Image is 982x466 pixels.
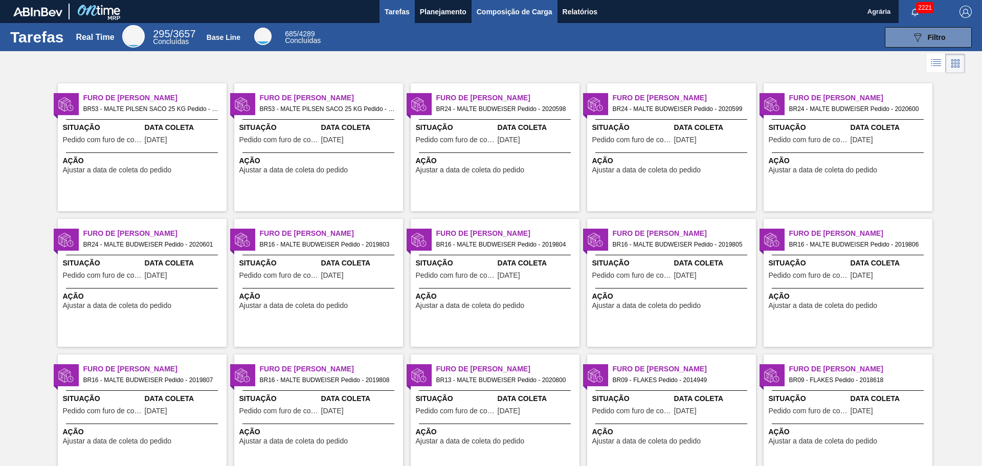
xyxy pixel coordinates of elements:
span: Data Coleta [851,258,930,269]
span: 01/09/2025 [321,272,344,279]
span: Concluídas [285,36,321,45]
span: Ação [239,291,400,302]
span: Ação [63,156,224,166]
div: Base Line [285,31,321,44]
h1: Tarefas [10,31,64,43]
span: Furo de Coleta [789,93,932,103]
span: Ajustar a data de coleta do pedido [592,166,701,174]
span: Ação [592,156,753,166]
span: 26/08/2025 [145,136,167,144]
img: status [235,232,250,248]
span: Ação [769,427,930,437]
div: Base Line [254,28,272,45]
img: status [411,368,427,383]
span: Ajustar a data de coleta do pedido [416,437,525,445]
img: TNhmsLtSVTkK8tSr43FrP2fwEKptu5GPRR3wAAAABJRU5ErkJggg== [13,7,62,16]
img: status [764,368,779,383]
span: 26/08/2025 [321,136,344,144]
div: Visão em Lista [927,54,946,73]
span: Situação [239,393,319,404]
span: Ajustar a data de coleta do pedido [416,302,525,309]
span: Situação [769,122,848,133]
img: status [588,368,603,383]
span: Pedido com furo de coleta [239,407,319,415]
span: Ação [416,156,577,166]
span: 01/09/2025 [498,272,520,279]
span: Situação [769,393,848,404]
span: Situação [592,258,672,269]
span: Tarefas [385,6,410,18]
img: status [764,232,779,248]
span: BR16 - MALTE BUDWEISER Pedido - 2019804 [436,239,571,250]
span: 295 [153,28,170,39]
span: Furo de Coleta [260,93,403,103]
span: Situação [416,393,495,404]
span: 685 [285,30,297,38]
span: Furo de Coleta [260,364,403,374]
span: Data Coleta [321,258,400,269]
span: Situação [63,258,142,269]
span: Data Coleta [674,393,753,404]
span: 01/09/2025 [145,407,167,415]
span: Ação [239,156,400,166]
span: 26/08/2025 [674,407,697,415]
span: BR09 - FLAKES Pedido - 2014949 [613,374,748,386]
span: Pedido com furo de coleta [416,272,495,279]
span: Pedido com furo de coleta [63,272,142,279]
span: Ação [592,427,753,437]
span: Data Coleta [145,122,224,133]
span: BR16 - MALTE BUDWEISER Pedido - 2019806 [789,239,924,250]
span: BR13 - MALTE BUDWEISER Pedido - 2020800 [436,374,571,386]
span: Pedido com furo de coleta [63,136,142,144]
img: status [235,368,250,383]
span: BR16 - MALTE BUDWEISER Pedido - 2019808 [260,374,395,386]
span: Data Coleta [674,122,753,133]
div: Real Time [153,30,195,45]
span: Ação [592,291,753,302]
span: Composição de Carga [477,6,552,18]
span: 01/09/2025 [851,272,873,279]
span: / 3657 [153,28,195,39]
span: 02/09/2025 [851,407,873,415]
img: status [588,97,603,112]
span: Data Coleta [498,258,577,269]
span: Furo de Coleta [436,93,579,103]
span: Ação [63,291,224,302]
div: Visão em Cards [946,54,965,73]
span: Ação [416,291,577,302]
span: Situação [63,393,142,404]
span: Ajustar a data de coleta do pedido [592,302,701,309]
span: / 4289 [285,30,315,38]
span: Ajustar a data de coleta do pedido [416,166,525,174]
span: Furo de Coleta [260,228,403,239]
div: Base Line [207,33,240,41]
span: Pedido com furo de coleta [769,136,848,144]
span: Pedido com furo de coleta [63,407,142,415]
span: Data Coleta [145,258,224,269]
span: Ação [239,427,400,437]
span: Data Coleta [851,393,930,404]
span: Furo de Coleta [789,228,932,239]
span: Pedido com furo de coleta [769,272,848,279]
img: status [411,232,427,248]
span: BR24 - MALTE BUDWEISER Pedido - 2020599 [613,103,748,115]
span: Situação [769,258,848,269]
span: Pedido com furo de coleta [416,407,495,415]
span: Furo de Coleta [613,93,756,103]
span: Ação [63,427,224,437]
span: Ajustar a data de coleta do pedido [63,166,172,174]
span: Data Coleta [145,393,224,404]
div: Real Time [76,33,114,42]
span: Pedido com furo de coleta [592,136,672,144]
span: Pedido com furo de coleta [769,407,848,415]
img: status [411,97,427,112]
span: Data Coleta [498,122,577,133]
span: 01/09/2025 [674,272,697,279]
span: BR16 - MALTE BUDWEISER Pedido - 2019805 [613,239,748,250]
span: Ajustar a data de coleta do pedido [769,302,878,309]
span: Furo de Coleta [613,228,756,239]
span: Planejamento [420,6,466,18]
img: status [764,97,779,112]
span: 02/09/2025 [145,272,167,279]
span: Pedido com furo de coleta [592,407,672,415]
